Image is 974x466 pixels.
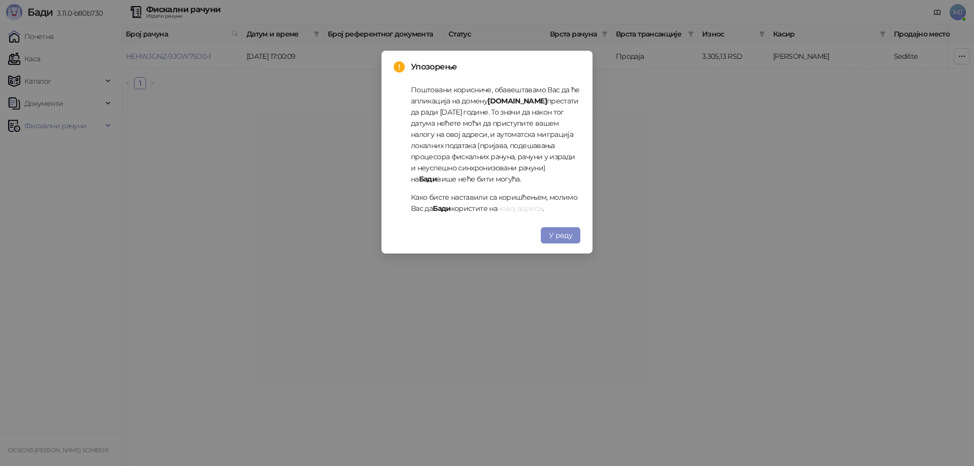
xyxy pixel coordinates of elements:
button: У реду [541,227,580,243]
p: Поштовани корисниче, обавештавамо Вас да ће апликација на домену престати да ради [DATE] године. ... [411,84,580,185]
span: У реду [549,231,572,240]
strong: Бади [419,174,437,184]
span: exclamation-circle [394,61,405,73]
strong: Бади [433,204,450,213]
span: Упозорење [411,61,580,73]
a: новој адреси [497,204,543,213]
strong: [DOMAIN_NAME] [488,96,547,105]
p: Како бисте наставили са коришћењем, молимо Вас да користите на . [411,192,580,214]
